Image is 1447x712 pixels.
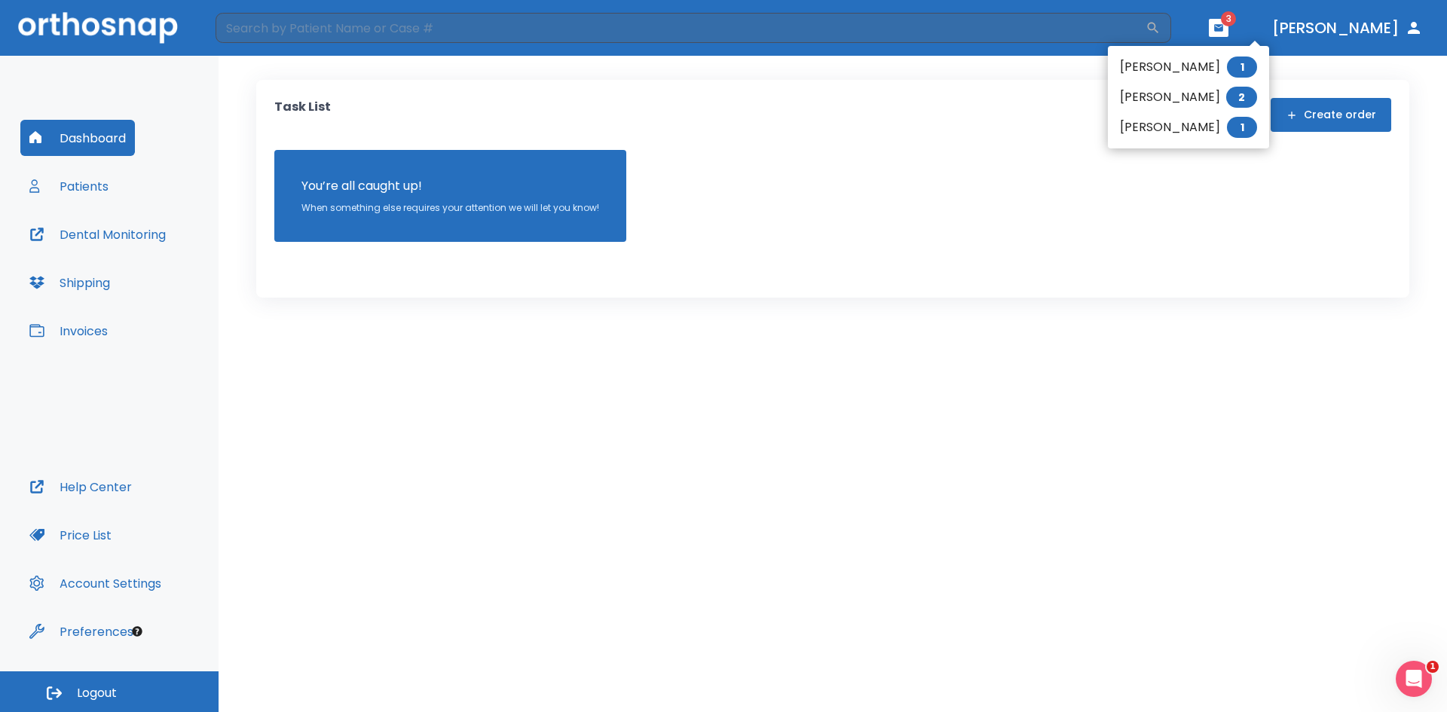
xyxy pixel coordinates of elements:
iframe: Intercom live chat [1396,661,1432,697]
span: 2 [1226,87,1257,108]
li: [PERSON_NAME] [1108,82,1269,112]
li: [PERSON_NAME] [1108,112,1269,142]
span: 1 [1427,661,1439,673]
span: 1 [1227,57,1257,78]
li: [PERSON_NAME] [1108,52,1269,82]
span: 1 [1227,117,1257,138]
